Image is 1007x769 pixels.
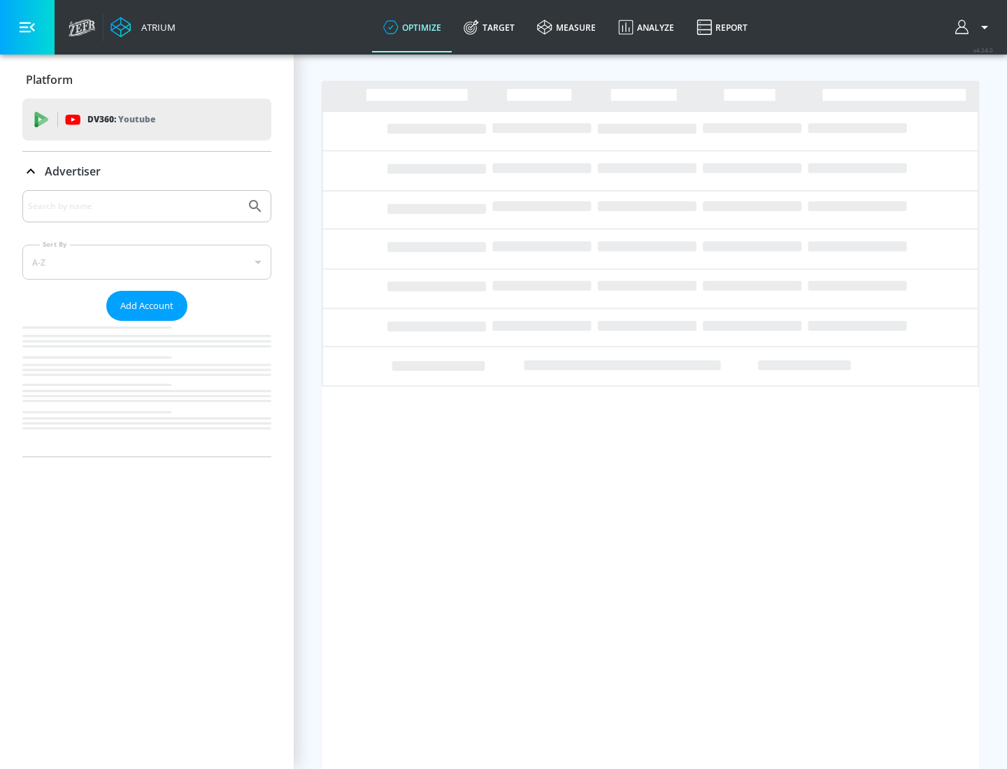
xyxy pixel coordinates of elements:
p: Platform [26,72,73,87]
a: measure [526,2,607,52]
div: A-Z [22,245,271,280]
span: Add Account [120,298,173,314]
label: Sort By [40,240,70,249]
div: DV360: Youtube [22,99,271,141]
a: optimize [372,2,452,52]
p: DV360: [87,112,155,127]
span: v 4.24.0 [973,46,993,54]
button: Add Account [106,291,187,321]
a: Target [452,2,526,52]
a: Analyze [607,2,685,52]
div: Advertiser [22,152,271,191]
a: Atrium [110,17,176,38]
div: Advertiser [22,190,271,457]
nav: list of Advertiser [22,321,271,457]
input: Search by name [28,197,240,215]
p: Youtube [118,112,155,127]
p: Advertiser [45,164,101,179]
a: Report [685,2,759,52]
div: Platform [22,60,271,99]
div: Atrium [136,21,176,34]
